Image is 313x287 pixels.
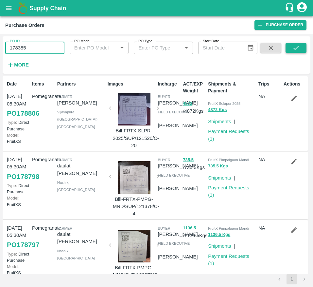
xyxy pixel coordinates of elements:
[57,81,105,87] p: Partners
[158,158,170,162] span: buyer
[208,119,231,124] a: Shipments
[138,39,152,44] label: PO Type
[183,81,205,94] p: ACT/EXP Weight
[244,42,257,54] button: Choose date
[183,156,205,171] p: / 735.5 Kgs
[258,156,281,163] p: NA
[296,1,308,15] div: account of current user
[29,5,66,11] b: Supply Chain
[7,81,29,87] p: Date
[57,95,72,99] span: Farmer
[183,100,192,107] button: 4872
[57,99,105,106] p: [PERSON_NAME]
[10,39,20,44] label: PO ID
[7,133,19,138] span: Model:
[208,163,228,170] button: 735.5 Kgs
[7,224,29,239] p: [DATE] 05:30AM
[108,81,155,87] p: Images
[72,44,116,52] input: Enter PO Model
[7,239,39,251] a: PO178797
[183,224,196,232] button: 1136.5
[208,254,249,266] a: Payment Requests (1)
[158,99,198,106] p: [PERSON_NAME]
[158,110,190,114] span: field executive
[158,185,198,192] p: [PERSON_NAME]
[57,231,105,245] p: daulat [PERSON_NAME]
[7,93,29,107] p: [DATE] 05:30AM
[113,196,155,218] p: Bill-FRTX-PMPG-MND/SUP/121378/C-4
[284,81,306,87] p: Actions
[14,62,29,67] strong: More
[7,119,29,132] p: Direct Purchase
[7,120,17,125] span: Type:
[29,4,285,13] a: Supply Chain
[183,224,205,239] p: / 1136.5 Kgs
[158,231,198,238] p: [PERSON_NAME]
[1,1,16,16] button: open drawer
[198,42,241,54] input: Start Date
[7,263,29,276] p: FruitXS
[5,59,30,70] button: More
[7,132,29,144] p: FruitXS
[57,158,72,162] span: Farmer
[203,39,219,44] label: Start Date
[258,93,281,100] p: NA
[57,249,95,260] span: Nashik , [GEOGRAPHIC_DATA]
[182,44,191,52] button: Open
[57,162,105,177] p: daulat [PERSON_NAME]
[32,81,55,87] p: Items
[158,122,198,129] p: [PERSON_NAME]
[32,93,55,100] p: Pomegranate
[208,231,230,239] button: 1136.5 Kgs
[7,182,29,195] p: Direct Purchase
[113,264,155,286] p: Bill-FRTX-PMPG-MND/SUP/120978/C-7
[208,81,256,94] p: Shipments & Payment
[7,156,29,171] p: [DATE] 05:30AM
[254,20,306,30] a: Purchase Order
[285,2,296,14] div: customer-support
[258,81,281,87] p: Trips
[208,243,231,249] a: Shipments
[57,181,95,192] span: Nashik , [GEOGRAPHIC_DATA]
[7,252,17,257] span: Type:
[136,44,180,52] input: Enter PO Type
[7,251,29,263] p: Direct Purchase
[231,115,235,125] div: |
[158,241,190,245] span: field executive
[32,224,55,232] p: Pomegranate
[5,21,44,29] div: Purchase Orders
[74,39,91,44] label: PO Model
[158,173,190,177] span: field executive
[287,274,297,284] button: page 1
[158,95,170,99] span: buyer
[231,240,235,250] div: |
[273,274,310,284] nav: pagination navigation
[158,253,198,260] p: [PERSON_NAME]
[208,129,249,141] a: Payment Requests (1)
[208,106,227,114] button: 4872 Kgs
[7,196,19,201] span: Model:
[5,42,64,54] input: Enter PO ID
[208,185,249,198] a: Payment Requests (1)
[158,226,170,230] span: buyer
[7,264,19,269] span: Model:
[32,156,55,163] p: Pomegranate
[208,102,240,105] span: FruitX Solapur 2025
[158,81,180,87] p: Incharge
[208,226,249,230] span: FruitX Pimpalgaon Mandi
[113,127,155,149] p: Bill-FRTX-SLPR-2025/SUP/121520/C-20
[118,44,126,52] button: Open
[258,224,281,232] p: NA
[208,158,249,162] span: FruitX Pimpalgaon Mandi
[7,183,17,188] span: Type:
[158,162,198,169] p: [PERSON_NAME]
[7,107,39,119] a: PO178806
[208,175,231,181] a: Shipments
[7,171,39,182] a: PO178798
[183,156,194,164] button: 735.5
[231,172,235,182] div: |
[7,195,29,207] p: FruitXS
[183,100,205,115] p: / 4872 Kgs
[16,2,29,15] img: logo
[57,110,98,129] span: Vijayapura ([GEOGRAPHIC_DATA]) , [GEOGRAPHIC_DATA]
